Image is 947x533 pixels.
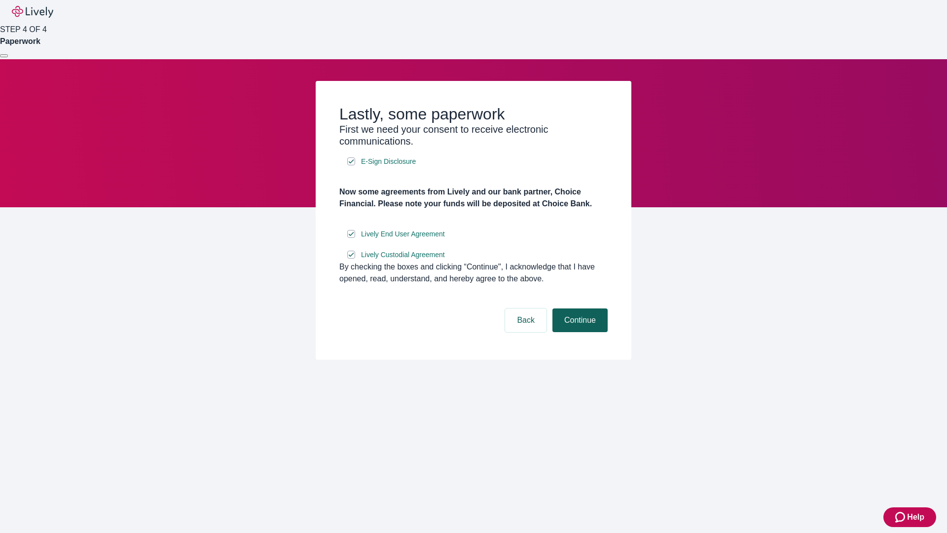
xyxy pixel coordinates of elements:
button: Back [505,308,546,332]
h4: Now some agreements from Lively and our bank partner, Choice Financial. Please note your funds wi... [339,186,608,210]
span: Lively End User Agreement [361,229,445,239]
a: e-sign disclosure document [359,228,447,240]
a: e-sign disclosure document [359,249,447,261]
div: By checking the boxes and clicking “Continue", I acknowledge that I have opened, read, understand... [339,261,608,285]
button: Zendesk support iconHelp [883,507,936,527]
span: Help [907,511,924,523]
a: e-sign disclosure document [359,155,418,168]
h2: Lastly, some paperwork [339,105,608,123]
img: Lively [12,6,53,18]
span: E-Sign Disclosure [361,156,416,167]
svg: Zendesk support icon [895,511,907,523]
button: Continue [552,308,608,332]
span: Lively Custodial Agreement [361,250,445,260]
h3: First we need your consent to receive electronic communications. [339,123,608,147]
